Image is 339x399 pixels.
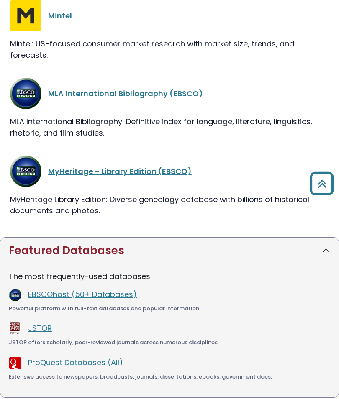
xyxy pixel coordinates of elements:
a: MLA International Bibliography (EBSCO) [48,88,203,99]
div: Powerful platform with full-text databases and popular information. [9,304,330,313]
a: ProQuest Databases (All) [28,357,123,368]
a: Mintel [48,10,72,21]
a: EBSCOhost (50+ Databases) [28,289,137,299]
a: MyHeritage - Library Edition (EBSCO) [48,166,192,176]
div: MLA International Bibliography: Definitive index for language, literature, linguistics, rhetoric,... [10,116,329,138]
button: Featured Databases [0,238,339,264]
a: Back to Top [307,176,337,191]
p: The most frequently-used databases [9,271,330,282]
div: JSTOR offers scholarly, peer-reviewed journals across numerous disciplines. [9,338,330,347]
div: Extensive access to newspapers, broadcasts, journals, dissertations, ebooks, government docs. [9,373,330,381]
div: MyHeritage Library Edition: Diverse genealogy database with billions of historical documents and ... [10,194,329,216]
a: JSTOR [28,323,52,333]
div: Mintel: US-focused consumer market research with market size, trends, and forecasts. [10,38,329,61]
